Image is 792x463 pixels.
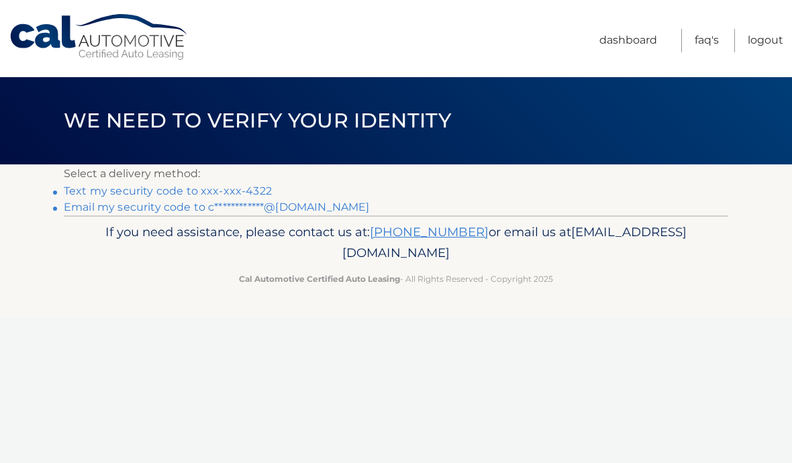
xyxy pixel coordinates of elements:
[72,221,720,264] p: If you need assistance, please contact us at: or email us at
[695,29,719,52] a: FAQ's
[64,164,728,183] p: Select a delivery method:
[370,224,489,240] a: [PHONE_NUMBER]
[748,29,783,52] a: Logout
[64,185,272,197] a: Text my security code to xxx-xxx-4322
[72,272,720,286] p: - All Rights Reserved - Copyright 2025
[64,108,451,133] span: We need to verify your identity
[9,13,190,61] a: Cal Automotive
[599,29,657,52] a: Dashboard
[239,274,400,284] strong: Cal Automotive Certified Auto Leasing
